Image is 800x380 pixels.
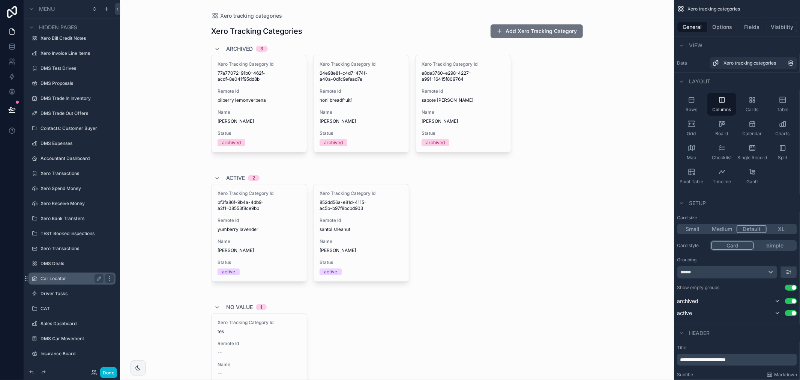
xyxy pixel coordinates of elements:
[677,257,696,263] label: Grouping
[41,155,114,161] label: Accountant Dashboard
[716,131,728,137] span: Board
[41,140,114,146] label: DMS Expenses
[778,155,787,161] span: Split
[680,179,703,185] span: Pivot Table
[689,199,706,207] span: Setup
[713,107,731,113] span: Columns
[41,125,114,131] label: Contacts: Customer Buyer
[41,35,114,41] label: Xero Bill Credit Notes
[677,285,719,291] label: Show empty groups
[689,329,710,337] span: Header
[710,57,797,69] a: Xero tracking categories
[41,306,114,312] label: CAT
[738,141,767,164] button: Single Record
[677,22,707,32] button: General
[767,225,796,233] button: XL
[41,185,114,192] label: Xero Spend Money
[41,65,114,71] label: DMS Test Drives
[746,107,759,113] span: Cards
[677,354,797,366] div: scrollable content
[689,78,710,85] span: Layout
[39,24,77,31] span: Hidden pages
[754,241,796,250] button: Simple
[686,107,697,113] span: Rows
[713,179,731,185] span: Timeline
[707,225,737,233] button: Medium
[41,95,114,101] label: DMS Trade In Inventory
[41,201,114,207] a: Xero Receive Money
[41,261,114,267] label: DMS Deals
[41,110,114,116] label: DMS Trade Out Offers
[100,367,117,378] button: Done
[738,165,767,188] button: Gantt
[41,321,114,327] label: Sales Dashboard
[41,216,114,222] label: Xero Bank Transfers
[723,60,776,66] span: Xero tracking categories
[41,291,114,297] label: Driver Tasks
[743,131,762,137] span: Calendar
[677,141,706,164] button: Map
[738,117,767,140] button: Calendar
[678,225,707,233] button: Small
[677,309,692,317] span: active
[712,155,732,161] span: Checklist
[677,243,707,249] label: Card style
[41,351,114,357] label: Insurance Board
[687,131,696,137] span: Grid
[677,117,706,140] button: Grid
[689,42,702,49] span: View
[776,131,790,137] span: Charts
[737,225,767,233] button: Default
[768,93,797,116] button: Table
[777,107,788,113] span: Table
[677,165,706,188] button: Pivot Table
[746,179,758,185] span: Gantt
[707,165,736,188] button: Timeline
[41,231,114,237] label: TEST Booked inspections
[41,276,101,282] label: Car Locator
[41,170,114,176] label: Xero Transactions
[677,215,697,221] label: Card size
[707,22,737,32] button: Options
[707,117,736,140] button: Board
[41,80,114,86] label: DMS Proposals
[41,336,114,342] label: DMS Car Movement
[677,345,797,351] label: Title
[677,60,707,66] label: Data
[738,93,767,116] button: Cards
[41,50,114,56] label: Xero Invoice Line Items
[707,141,736,164] button: Checklist
[677,93,706,116] button: Rows
[737,22,767,32] button: Fields
[711,241,754,250] button: Card
[39,5,55,13] span: Menu
[41,246,114,252] label: Xero Transactions
[707,93,736,116] button: Columns
[768,141,797,164] button: Split
[768,117,797,140] button: Charts
[687,6,740,12] span: Xero tracking categories
[737,155,767,161] span: Single Record
[687,155,696,161] span: Map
